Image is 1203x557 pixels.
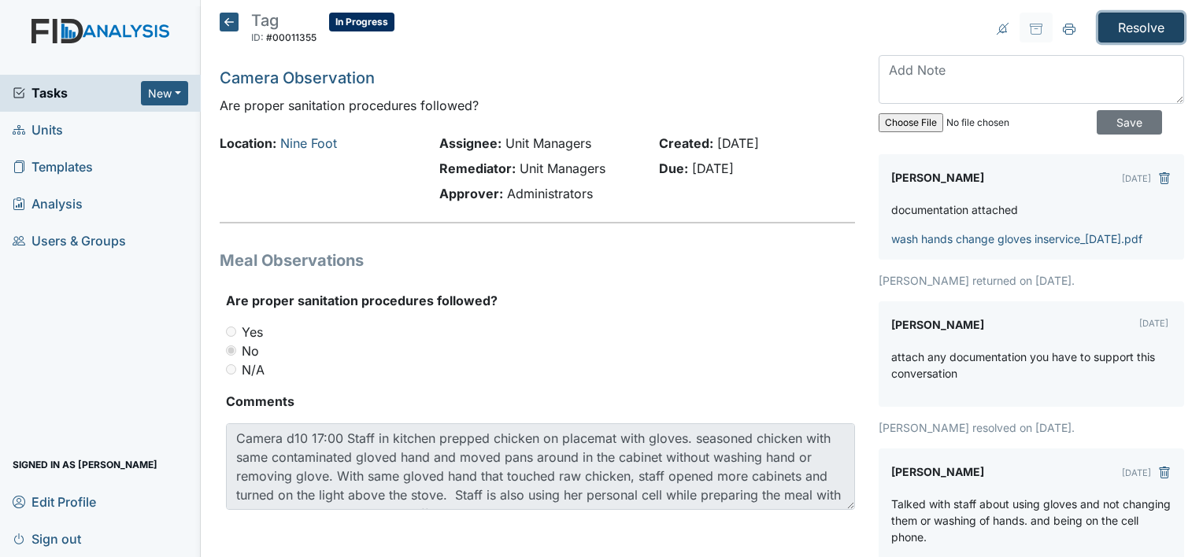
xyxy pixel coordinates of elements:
strong: Approver: [439,186,503,201]
span: Edit Profile [13,489,96,514]
a: Camera Observation [220,68,375,87]
strong: Assignee: [439,135,502,151]
span: Units [13,118,63,142]
input: No [226,345,236,356]
small: [DATE] [1139,318,1168,329]
label: Are proper sanitation procedures followed? [226,291,498,310]
p: documentation attached [891,201,1018,218]
span: ID: [251,31,264,43]
input: Yes [226,326,236,337]
a: Tasks [13,83,141,102]
label: Yes [242,323,263,341]
input: Save [1097,110,1162,135]
p: [PERSON_NAME] resolved on [DATE]. [879,419,1184,436]
strong: Comments [226,392,855,411]
p: [PERSON_NAME] returned on [DATE]. [879,272,1184,289]
span: Administrators [507,186,593,201]
label: [PERSON_NAME] [891,461,984,483]
span: Users & Groups [13,229,126,253]
strong: Location: [220,135,276,151]
span: [DATE] [717,135,759,151]
strong: Due: [659,160,688,176]
p: Talked with staff about using gloves and not changing them or washing of hands. and being on the ... [891,496,1172,545]
label: N/A [242,360,265,379]
a: wash hands change gloves inservice_[DATE].pdf [891,232,1142,245]
label: No [242,341,259,360]
span: Sign out [13,526,81,551]
textarea: Camera d10 17:00 Staff in kitchen prepped chicken on placemat with gloves. seasoned chicken with ... [226,423,855,510]
strong: Created: [659,135,713,151]
span: Unit Managers [520,160,605,176]
p: attach any documentation you have to support this conversation [891,349,1172,382]
span: Templates [13,155,93,179]
span: Tag [251,11,279,30]
button: New [141,81,188,105]
strong: Remediator: [439,160,516,176]
span: Signed in as [PERSON_NAME] [13,452,157,477]
span: #00011355 [266,31,316,43]
span: In Progress [329,13,394,31]
span: Analysis [13,192,83,216]
p: Are proper sanitation procedures followed? [220,96,855,115]
a: Nine Foot [280,135,337,151]
small: [DATE] [1122,173,1151,184]
small: [DATE] [1122,467,1151,478]
span: Unit Managers [505,135,591,151]
label: [PERSON_NAME] [891,167,984,189]
h1: Meal Observations [220,249,855,272]
input: Resolve [1098,13,1184,42]
label: [PERSON_NAME] [891,314,984,336]
span: [DATE] [692,160,734,176]
input: N/A [226,364,236,374]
